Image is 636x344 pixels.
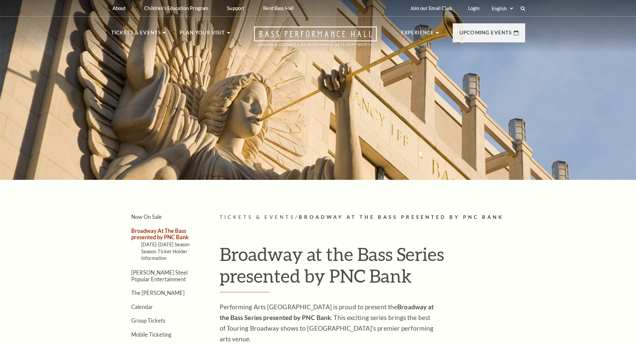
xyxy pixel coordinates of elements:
[401,29,434,41] p: Experience
[227,5,244,11] p: Support
[263,5,294,11] p: Rent Bass Hall
[220,214,295,220] span: Tickets & Events
[131,304,153,310] a: Calendar
[144,5,208,11] p: Children's Education Program
[299,214,504,220] span: Broadway At The Bass presented by PNC Bank
[490,5,514,12] select: Select:
[220,243,525,292] h1: Broadway at the Bass Series presented by PNC Bank
[113,5,126,11] p: About
[131,290,185,296] a: The [PERSON_NAME]
[111,29,161,41] p: Tickets & Events
[131,214,162,220] a: Now On Sale
[220,303,434,321] strong: Broadway at the Bass Series presented by PNC Bank
[131,317,165,324] a: Group Tickets
[131,269,188,282] a: [PERSON_NAME] Steel Popular Entertainment
[141,242,190,247] a: [DATE]-[DATE] Season
[459,29,512,41] p: Upcoming Events
[131,228,189,240] a: Broadway At The Bass presented by PNC Bank
[141,249,188,261] a: Season Ticket Holder Information
[220,213,525,222] p: /
[180,29,225,41] p: Plan Your Visit
[131,331,171,338] a: Mobile Ticketing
